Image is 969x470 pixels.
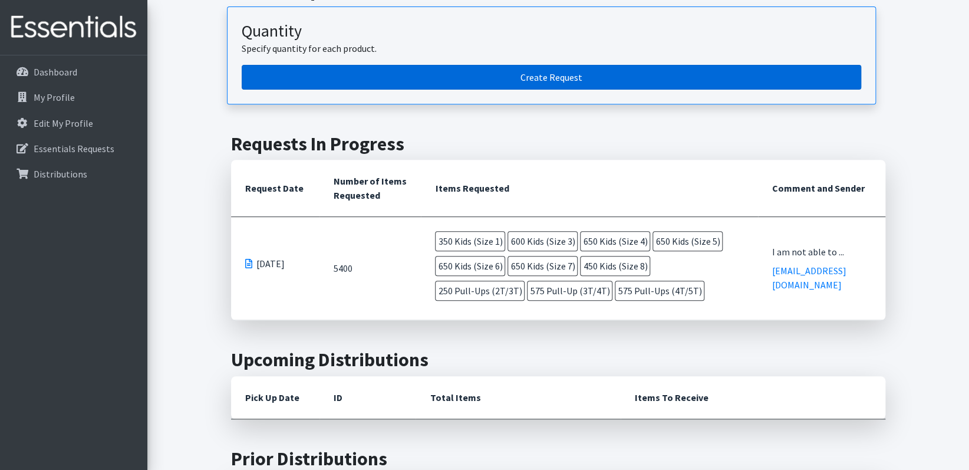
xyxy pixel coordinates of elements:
img: HumanEssentials [5,8,143,47]
p: My Profile [34,91,75,103]
a: Edit My Profile [5,111,143,135]
p: Edit My Profile [34,117,93,129]
h2: Upcoming Distributions [231,349,885,371]
p: Distributions [34,168,87,180]
th: Pick Up Date [231,376,319,419]
th: Items Requested [421,160,757,217]
span: 450 Kids (Size 8) [580,256,650,276]
h2: Requests In Progress [231,133,885,155]
a: Essentials Requests [5,137,143,160]
a: Create a request by quantity [242,65,861,90]
span: [DATE] [256,257,285,271]
h2: Prior Distributions [231,448,885,470]
span: 650 Kids (Size 6) [435,256,505,276]
a: My Profile [5,86,143,109]
span: 250 Pull-Ups (2T/3T) [435,281,525,301]
a: [EMAIL_ADDRESS][DOMAIN_NAME] [772,265,846,291]
span: 650 Kids (Size 5) [652,231,723,251]
p: Specify quantity for each product. [242,41,861,55]
td: 5400 [319,217,421,320]
span: 350 Kids (Size 1) [435,231,505,251]
th: Comment and Sender [758,160,885,217]
th: Request Date [231,160,319,217]
th: ID [319,376,416,419]
div: I am not able to ... [772,245,871,259]
th: Items To Receive [621,376,885,419]
a: Distributions [5,162,143,186]
a: Dashboard [5,60,143,84]
h3: Quantity [242,21,861,41]
th: Total Items [416,376,621,419]
span: 575 Pull-Up (3T/4T) [527,281,612,301]
span: 650 Kids (Size 4) [580,231,650,251]
span: 600 Kids (Size 3) [507,231,578,251]
th: Number of Items Requested [319,160,421,217]
span: 650 Kids (Size 7) [507,256,578,276]
span: 575 Pull-Ups (4T/5T) [615,281,704,301]
p: Dashboard [34,66,77,78]
p: Essentials Requests [34,143,114,155]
